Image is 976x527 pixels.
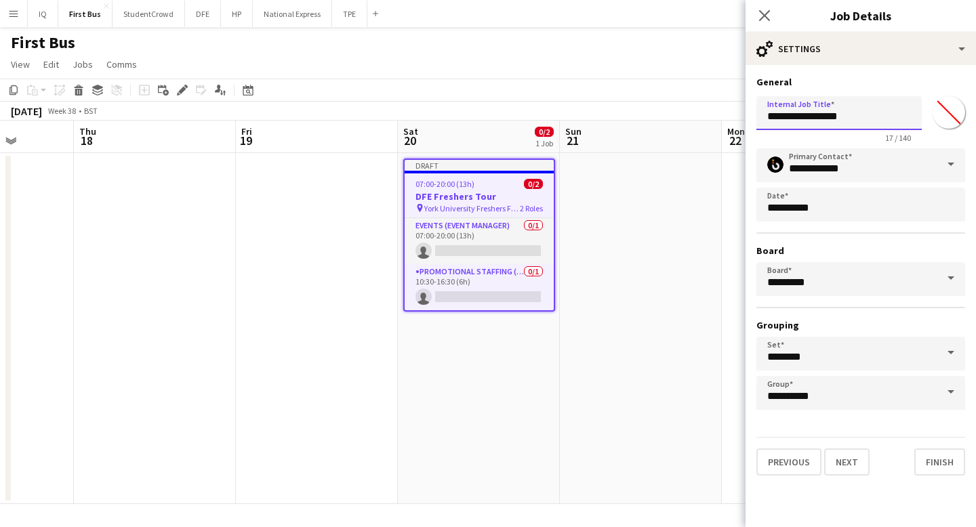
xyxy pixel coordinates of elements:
[11,58,30,70] span: View
[11,33,75,53] h1: First Bus
[401,133,418,148] span: 20
[5,56,35,73] a: View
[914,448,965,476] button: Finish
[746,7,976,24] h3: Job Details
[106,58,137,70] span: Comms
[185,1,221,27] button: DFE
[565,125,582,138] span: Sun
[43,58,59,70] span: Edit
[405,190,554,203] h3: DFE Freshers Tour
[38,56,64,73] a: Edit
[113,1,185,27] button: StudentCrowd
[332,1,367,27] button: TPE
[520,203,543,213] span: 2 Roles
[756,245,965,257] h3: Board
[563,133,582,148] span: 21
[79,125,96,138] span: Thu
[415,179,474,189] span: 07:00-20:00 (13h)
[756,319,965,331] h3: Grouping
[58,1,113,27] button: First Bus
[535,127,554,137] span: 0/2
[84,106,98,116] div: BST
[101,56,142,73] a: Comms
[874,133,922,143] span: 17 / 140
[725,133,745,148] span: 22
[524,179,543,189] span: 0/2
[73,58,93,70] span: Jobs
[45,106,79,116] span: Week 38
[253,1,332,27] button: National Express
[756,76,965,88] h3: General
[241,125,252,138] span: Fri
[405,160,554,171] div: Draft
[239,133,252,148] span: 19
[221,1,253,27] button: HP
[746,33,976,65] div: Settings
[67,56,98,73] a: Jobs
[824,448,870,476] button: Next
[28,1,58,27] button: IQ
[405,218,554,264] app-card-role: Events (Event Manager)0/107:00-20:00 (13h)
[535,138,553,148] div: 1 Job
[727,125,745,138] span: Mon
[77,133,96,148] span: 18
[11,104,42,118] div: [DATE]
[403,125,418,138] span: Sat
[405,264,554,310] app-card-role: Promotional Staffing (Brand Ambassadors)0/110:30-16:30 (6h)
[756,448,821,476] button: Previous
[403,159,555,312] app-job-card: Draft07:00-20:00 (13h)0/2DFE Freshers Tour York University Freshers Fair2 RolesEvents (Event Mana...
[424,203,520,213] span: York University Freshers Fair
